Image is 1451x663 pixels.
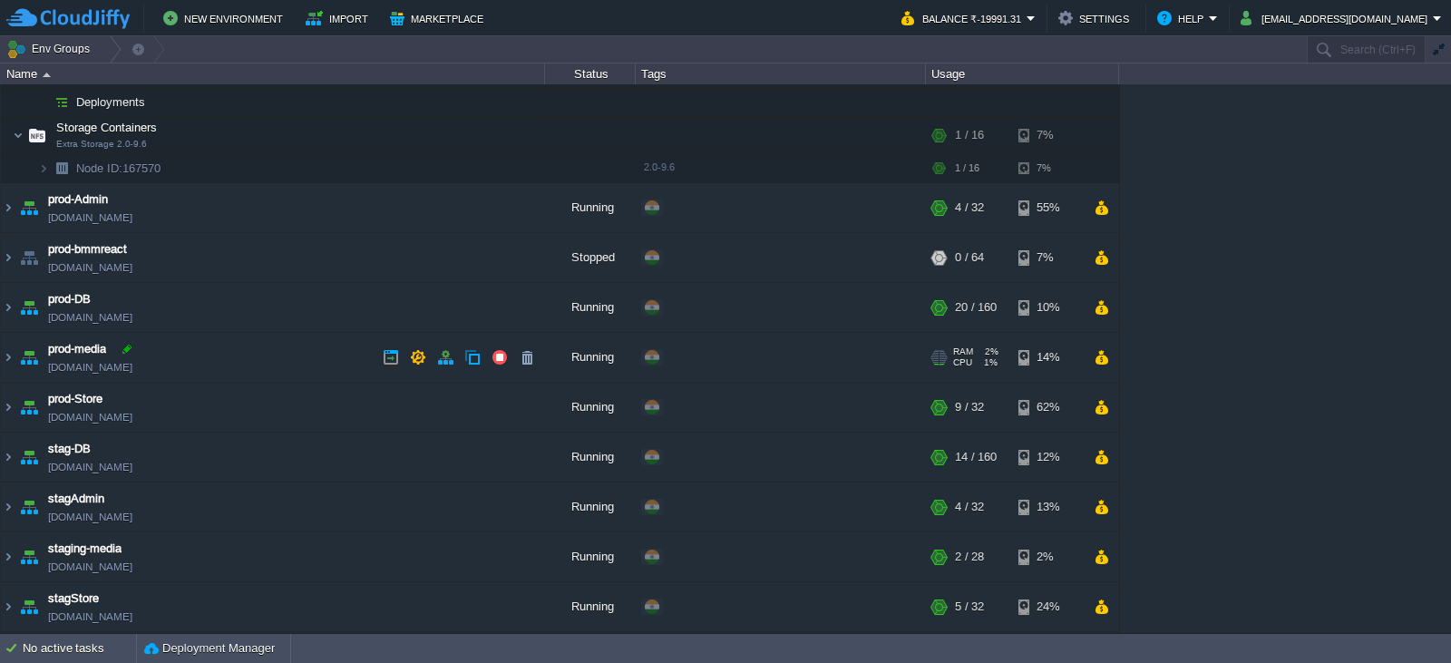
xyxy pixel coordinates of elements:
button: Balance ₹-19991.31 [901,7,1027,29]
a: Deployments [74,94,148,110]
img: AMDAwAAAACH5BAEAAAAALAAAAAABAAEAAAICRAEAOw== [16,483,42,531]
div: 55% [1018,183,1077,232]
div: 10% [1018,283,1077,332]
img: AMDAwAAAACH5BAEAAAAALAAAAAABAAEAAAICRAEAOw== [16,233,42,282]
div: 4 / 32 [955,483,984,531]
div: 5 / 32 [955,582,984,631]
img: AMDAwAAAACH5BAEAAAAALAAAAAABAAEAAAICRAEAOw== [1,383,15,432]
a: prod-Store [48,390,102,408]
img: AMDAwAAAACH5BAEAAAAALAAAAAABAAEAAAICRAEAOw== [16,383,42,432]
div: 12% [1018,433,1077,482]
span: RAM [953,346,973,357]
div: 4 / 32 [955,183,984,232]
img: CloudJiffy [6,7,130,30]
div: Running [545,333,636,382]
a: stagAdmin [48,490,104,508]
span: [DOMAIN_NAME] [48,258,132,277]
img: AMDAwAAAACH5BAEAAAAALAAAAAABAAEAAAICRAEAOw== [1,233,15,282]
div: Running [545,383,636,432]
button: [EMAIL_ADDRESS][DOMAIN_NAME] [1241,7,1433,29]
span: [DOMAIN_NAME] [48,608,132,626]
div: 2% [1018,532,1077,581]
div: 7% [1018,154,1077,182]
div: 2 / 28 [955,532,984,581]
div: 9 / 32 [955,383,984,432]
img: AMDAwAAAACH5BAEAAAAALAAAAAABAAEAAAICRAEAOw== [49,88,74,116]
button: New Environment [163,7,288,29]
a: prod-Admin [48,190,108,209]
div: 7% [1018,233,1077,282]
span: CPU [953,357,972,368]
div: 14% [1018,333,1077,382]
div: Running [545,483,636,531]
img: AMDAwAAAACH5BAEAAAAALAAAAAABAAEAAAICRAEAOw== [1,532,15,581]
span: [DOMAIN_NAME] [48,508,132,526]
img: AMDAwAAAACH5BAEAAAAALAAAAAABAAEAAAICRAEAOw== [13,117,24,153]
span: [DOMAIN_NAME] [48,408,132,426]
a: [DOMAIN_NAME] [48,358,132,376]
div: 62% [1018,383,1077,432]
span: Extra Storage 2.0-9.6 [56,139,147,150]
span: [DOMAIN_NAME] [48,308,132,327]
img: AMDAwAAAACH5BAEAAAAALAAAAAABAAEAAAICRAEAOw== [1,483,15,531]
img: AMDAwAAAACH5BAEAAAAALAAAAAABAAEAAAICRAEAOw== [1,333,15,382]
img: AMDAwAAAACH5BAEAAAAALAAAAAABAAEAAAICRAEAOw== [16,183,42,232]
img: AMDAwAAAACH5BAEAAAAALAAAAAABAAEAAAICRAEAOw== [16,333,42,382]
a: Node ID:167570 [74,161,163,176]
a: staging-media [48,540,122,558]
div: No active tasks [23,634,136,663]
a: stagStore [48,590,99,608]
img: AMDAwAAAACH5BAEAAAAALAAAAAABAAEAAAICRAEAOw== [16,283,42,332]
div: 24% [1018,582,1077,631]
button: Marketplace [390,7,489,29]
img: AMDAwAAAACH5BAEAAAAALAAAAAABAAEAAAICRAEAOw== [43,73,51,77]
span: Storage Containers [54,120,160,135]
div: 0 / 64 [955,233,984,282]
div: Stopped [545,233,636,282]
span: 1% [979,357,998,368]
a: [DOMAIN_NAME] [48,558,132,576]
div: Tags [637,63,925,84]
span: 2% [980,346,998,357]
img: AMDAwAAAACH5BAEAAAAALAAAAAABAAEAAAICRAEAOw== [38,154,49,182]
span: [DOMAIN_NAME] [48,458,132,476]
a: stag-DB [48,440,91,458]
div: Running [545,183,636,232]
img: AMDAwAAAACH5BAEAAAAALAAAAAABAAEAAAICRAEAOw== [16,582,42,631]
div: Name [2,63,544,84]
button: Import [306,7,374,29]
a: Storage ContainersExtra Storage 2.0-9.6 [54,121,160,134]
div: Status [546,63,635,84]
span: Node ID: [76,161,122,175]
div: 14 / 160 [955,433,997,482]
img: AMDAwAAAACH5BAEAAAAALAAAAAABAAEAAAICRAEAOw== [16,532,42,581]
img: AMDAwAAAACH5BAEAAAAALAAAAAABAAEAAAICRAEAOw== [1,433,15,482]
a: prod-DB [48,290,91,308]
div: 7% [1018,117,1077,153]
button: Settings [1058,7,1135,29]
img: AMDAwAAAACH5BAEAAAAALAAAAAABAAEAAAICRAEAOw== [16,433,42,482]
div: 13% [1018,483,1077,531]
button: Env Groups [6,36,96,62]
div: Running [545,433,636,482]
img: AMDAwAAAACH5BAEAAAAALAAAAAABAAEAAAICRAEAOw== [38,88,49,116]
img: AMDAwAAAACH5BAEAAAAALAAAAAABAAEAAAICRAEAOw== [49,154,74,182]
a: prod-bmmreact [48,240,127,258]
div: 1 / 16 [955,117,984,153]
button: Help [1157,7,1209,29]
a: prod-media [48,340,106,358]
img: AMDAwAAAACH5BAEAAAAALAAAAAABAAEAAAICRAEAOw== [24,117,50,153]
img: AMDAwAAAACH5BAEAAAAALAAAAAABAAEAAAICRAEAOw== [1,283,15,332]
img: AMDAwAAAACH5BAEAAAAALAAAAAABAAEAAAICRAEAOw== [1,183,15,232]
button: Deployment Manager [144,639,275,658]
